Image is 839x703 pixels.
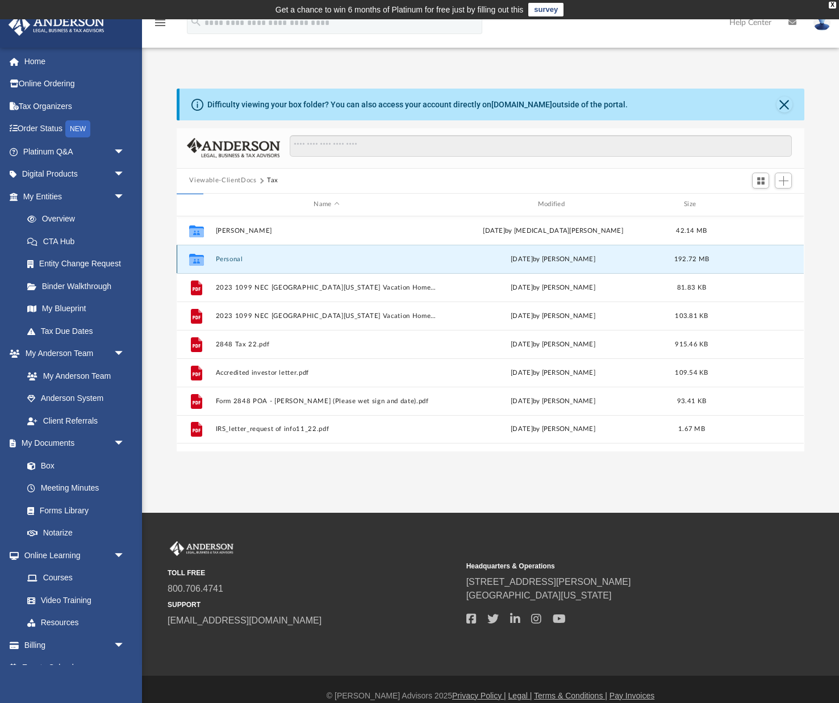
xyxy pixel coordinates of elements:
small: SUPPORT [168,600,458,610]
img: Anderson Advisors Platinum Portal [5,14,108,36]
span: arrow_drop_down [114,544,136,567]
div: Difficulty viewing your box folder? You can also access your account directly on outside of the p... [207,99,628,111]
a: Meeting Minutes [16,477,136,500]
a: [GEOGRAPHIC_DATA][US_STATE] [466,591,612,600]
button: Close [777,97,792,112]
button: Tax [267,175,278,186]
a: My Anderson Team [16,365,131,387]
a: Notarize [16,522,136,545]
a: Legal | [508,691,532,700]
div: [DATE] by [MEDICAL_DATA][PERSON_NAME] [443,225,664,236]
a: Client Referrals [16,409,136,432]
img: User Pic [813,14,830,31]
a: Forms Library [16,499,131,522]
a: Online Ordering [8,73,142,95]
a: menu [153,22,167,30]
div: close [829,2,836,9]
a: 800.706.4741 [168,584,223,593]
a: Order StatusNEW [8,118,142,141]
span: 915.46 KB [675,341,708,347]
button: Accredited investor letter.pdf [216,369,437,376]
span: 81.83 KB [677,284,706,290]
div: [DATE] by [PERSON_NAME] [443,339,664,349]
button: Add [775,173,792,189]
a: Resources [16,612,136,634]
a: Courses [16,567,136,589]
a: Pay Invoices [610,691,654,700]
span: 93.41 KB [677,397,706,404]
a: Digital Productsarrow_drop_down [8,163,142,186]
div: grid [177,216,804,451]
span: 109.54 KB [675,369,708,375]
a: Terms & Conditions | [534,691,607,700]
button: Personal [216,256,437,263]
a: [STREET_ADDRESS][PERSON_NAME] [466,577,631,587]
a: survey [528,3,563,16]
a: Online Learningarrow_drop_down [8,544,136,567]
div: [DATE] by [PERSON_NAME] [443,396,664,406]
div: Size [669,199,715,210]
a: My Documentsarrow_drop_down [8,432,136,455]
div: NEW [65,120,90,137]
a: CTA Hub [16,230,142,253]
a: Entity Change Request [16,253,142,275]
span: arrow_drop_down [114,432,136,455]
div: Modified [442,199,664,210]
span: arrow_drop_down [114,342,136,366]
span: arrow_drop_down [114,185,136,208]
a: Anderson System [16,387,136,410]
a: [EMAIL_ADDRESS][DOMAIN_NAME] [168,616,322,625]
a: Billingarrow_drop_down [8,634,142,656]
button: [PERSON_NAME] [216,227,437,235]
button: 2023 1099 NEC [GEOGRAPHIC_DATA][US_STATE] Vacation Homes LLC [PERSON_NAME] - DRAFT.pdf [216,284,437,291]
div: © [PERSON_NAME] Advisors 2025 [142,690,839,702]
span: arrow_drop_down [114,634,136,657]
a: Events Calendar [8,656,142,679]
div: id [182,199,210,210]
span: 1.67 MB [678,426,705,432]
button: 2023 1099 NEC [GEOGRAPHIC_DATA][US_STATE] Vacation Homes LLC [PERSON_NAME] - FINAL.pdf [216,312,437,320]
a: Home [8,50,142,73]
div: [DATE] by [PERSON_NAME] [443,254,664,264]
span: 42.14 MB [677,227,707,233]
a: Binder Walkthrough [16,275,142,298]
div: Name [215,199,437,210]
a: Privacy Policy | [452,691,506,700]
button: 2848 Tax 22.pdf [216,341,437,348]
div: [DATE] by [PERSON_NAME] [443,367,664,378]
a: Tax Organizers [8,95,142,118]
span: 103.81 KB [675,312,708,319]
input: Search files and folders [290,135,792,157]
span: 192.72 MB [674,256,709,262]
button: Viewable-ClientDocs [189,175,256,186]
small: TOLL FREE [168,568,458,578]
a: My Blueprint [16,298,136,320]
i: menu [153,16,167,30]
div: [DATE] by [PERSON_NAME] [443,424,664,434]
span: arrow_drop_down [114,140,136,164]
a: My Anderson Teamarrow_drop_down [8,342,136,365]
small: Headquarters & Operations [466,561,757,571]
a: My Entitiesarrow_drop_down [8,185,142,208]
div: [DATE] by [PERSON_NAME] [443,282,664,292]
a: Overview [16,208,142,231]
button: IRS_letter_request of info11_22.pdf [216,425,437,433]
div: id [720,199,799,210]
a: Tax Due Dates [16,320,142,342]
a: Platinum Q&Aarrow_drop_down [8,140,142,163]
img: Anderson Advisors Platinum Portal [168,541,236,556]
div: [DATE] by [PERSON_NAME] [443,311,664,321]
a: [DOMAIN_NAME] [491,100,552,109]
i: search [190,15,202,28]
button: Switch to Grid View [752,173,769,189]
a: Video Training [16,589,131,612]
a: Box [16,454,131,477]
span: arrow_drop_down [114,163,136,186]
button: Form 2848 POA - [PERSON_NAME] (Please wet sign and date).pdf [216,397,437,405]
div: Get a chance to win 6 months of Platinum for free just by filling out this [276,3,524,16]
